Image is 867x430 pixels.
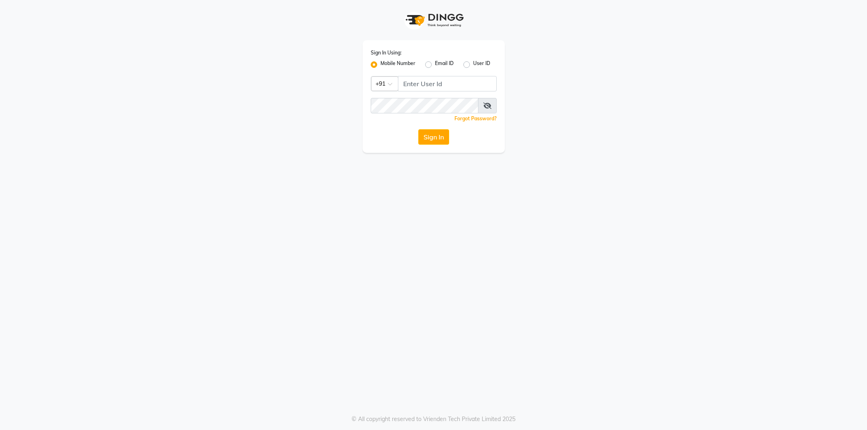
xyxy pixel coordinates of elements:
input: Username [371,98,478,113]
a: Forgot Password? [454,115,497,122]
label: Mobile Number [380,60,415,69]
label: Sign In Using: [371,49,402,56]
label: User ID [473,60,490,69]
img: logo1.svg [401,8,466,32]
button: Sign In [418,129,449,145]
input: Username [398,76,497,91]
label: Email ID [435,60,454,69]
